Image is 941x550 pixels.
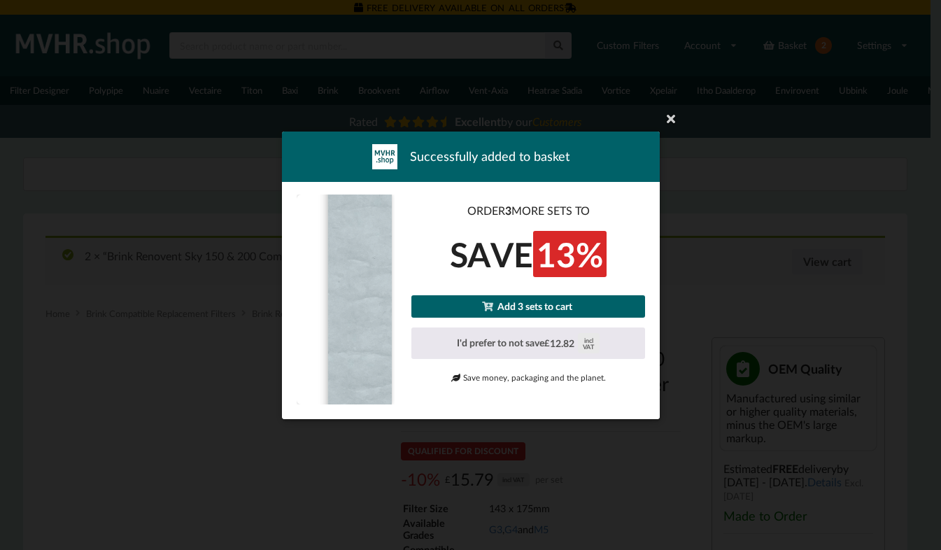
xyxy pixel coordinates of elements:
[411,371,645,383] p: Save money, packaging and the planet.
[533,230,607,277] span: 13%
[411,203,645,218] h3: ORDER MORE SETS TO
[544,333,599,353] div: 12.82
[372,144,397,169] img: mvhr-inverted.png
[410,148,569,165] span: Successfully added to basket
[411,232,645,276] h2: SAVE
[411,327,645,359] button: I'd prefer to not save£12.82inclVAT
[504,203,511,216] b: 3
[411,295,645,317] a: Add 3 sets to cart
[544,339,550,348] span: £
[583,337,593,343] div: incl
[583,343,594,349] div: VAT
